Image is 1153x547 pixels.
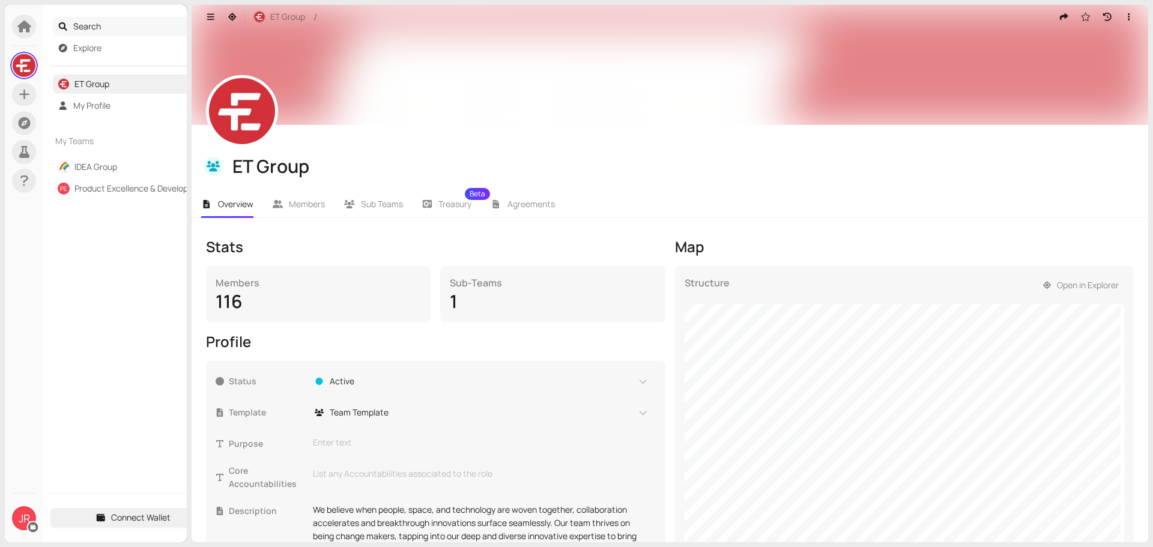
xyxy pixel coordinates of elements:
span: My Teams [55,134,190,148]
div: 116 [216,290,421,313]
a: Product Excellence & Development [74,183,208,194]
a: Explore [73,42,101,53]
span: Connect Wallet [111,511,171,524]
span: Agreements [507,198,555,210]
button: Connect Wallet [50,508,216,527]
span: Active [330,375,354,388]
span: Template [229,406,306,419]
div: Sub-Teams [450,276,655,290]
sup: Beta [465,188,490,200]
span: Overview [218,198,253,210]
span: Members [289,198,325,210]
button: ET Group [247,7,311,26]
button: Open in Explorer [1036,276,1125,295]
span: Open in Explorer [1057,279,1119,292]
span: Treasury [438,200,471,208]
div: Enter text [313,436,649,449]
div: ET Group [232,155,1131,178]
div: Map [675,237,1134,256]
a: IDEA Group [74,161,117,172]
span: Search [73,17,209,36]
img: r-RjKx4yED.jpeg [254,11,265,22]
img: LsfHRQdbm8.jpeg [13,54,35,77]
img: sxiwkZVnJ8.jpeg [209,78,275,144]
div: Members [216,276,421,290]
a: My Profile [73,100,110,111]
span: Status [229,375,306,388]
div: 1 [450,290,655,313]
div: Structure [685,276,730,304]
a: ET Group [74,78,109,89]
span: Purpose [229,437,306,450]
span: Description [229,504,306,518]
span: JR [19,506,30,530]
div: Stats [206,237,665,256]
span: Sub Teams [361,198,403,210]
div: Profile [206,332,665,351]
div: My Teams [50,127,216,155]
span: ET Group [270,10,305,23]
span: Core Accountabilities [229,464,306,491]
div: List any Accountabilities associated to the role [313,467,649,480]
span: Team Template [330,406,389,419]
